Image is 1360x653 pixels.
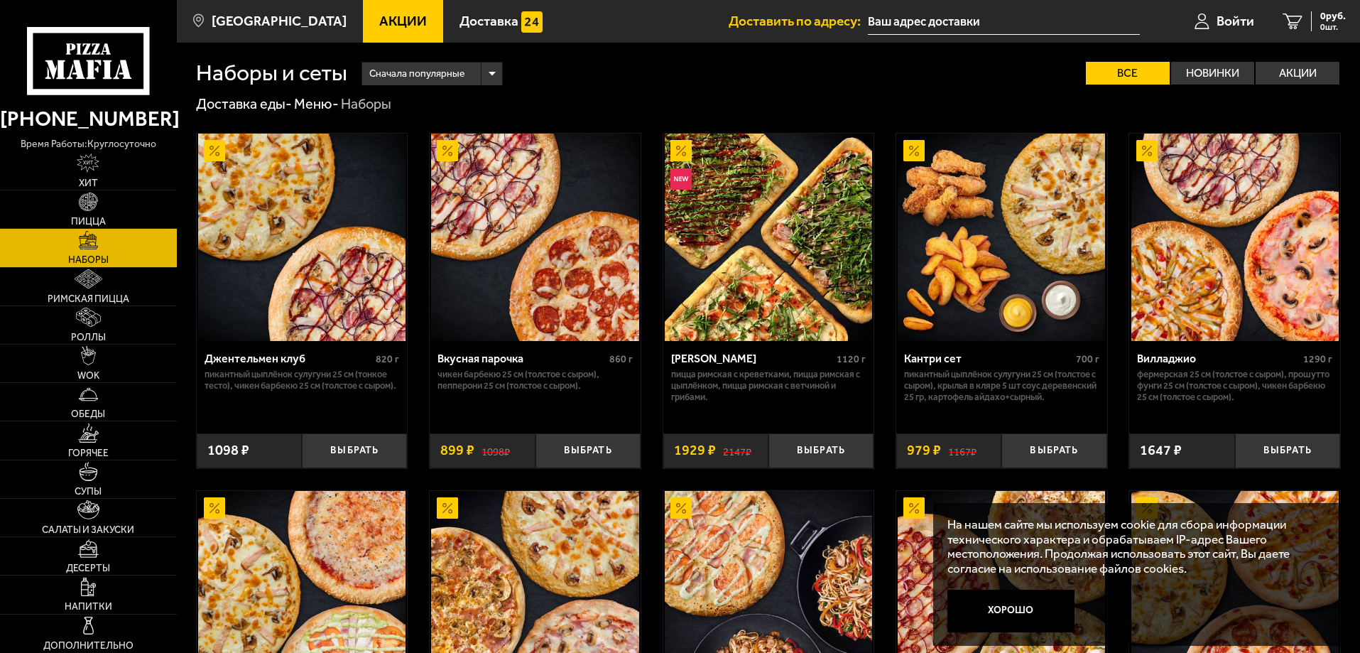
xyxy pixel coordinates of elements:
img: Кантри сет [898,134,1105,341]
button: Хорошо [947,590,1075,632]
p: Пикантный цыплёнок сулугуни 25 см (тонкое тесто), Чикен Барбекю 25 см (толстое с сыром). [205,369,400,392]
span: WOK [77,371,99,381]
img: Акционный [1136,497,1158,519]
a: Доставка еды- [196,95,292,112]
img: 15daf4d41897b9f0e9f617042186c801.svg [521,11,543,33]
div: Джентельмен клуб [205,352,373,365]
button: Выбрать [1235,433,1340,468]
span: 0 шт. [1320,23,1346,31]
img: Акционный [670,140,692,161]
a: АкционныйКантри сет [896,134,1107,341]
p: Чикен Барбекю 25 см (толстое с сыром), Пепперони 25 см (толстое с сыром). [437,369,633,392]
img: Акционный [903,140,925,161]
span: Дополнительно [43,641,134,651]
span: Доставить по адресу: [729,14,868,28]
span: Супы [75,487,102,497]
img: Вилладжио [1131,134,1339,341]
span: Десерты [66,563,110,573]
span: Напитки [65,602,112,612]
s: 1098 ₽ [482,443,510,458]
p: На нашем сайте мы используем cookie для сбора информации технического характера и обрабатываем IP... [947,517,1319,576]
span: Акции [379,14,427,28]
label: Акции [1256,62,1339,85]
img: Мама Миа [665,134,872,341]
span: 700 г [1076,353,1099,365]
img: Акционный [437,140,458,161]
s: 1167 ₽ [948,443,977,458]
a: АкционныйВилладжио [1129,134,1340,341]
p: Пикантный цыплёнок сулугуни 25 см (толстое с сыром), крылья в кляре 5 шт соус деревенский 25 гр, ... [904,369,1099,403]
span: 0 руб. [1320,11,1346,21]
p: Фермерская 25 см (толстое с сыром), Прошутто Фунги 25 см (толстое с сыром), Чикен Барбекю 25 см (... [1137,369,1332,403]
img: Акционный [437,497,458,519]
span: Горячее [68,448,109,458]
span: 1120 г [837,353,866,365]
div: Наборы [341,95,391,114]
span: Войти [1217,14,1254,28]
img: Акционный [204,497,225,519]
span: Роллы [71,333,106,342]
a: АкционныйДжентельмен клуб [197,134,408,341]
span: Доставка [459,14,518,28]
span: Хит [79,178,98,188]
s: 2147 ₽ [723,443,751,458]
span: 820 г [376,353,399,365]
span: Наборы [68,255,109,265]
span: 1929 ₽ [674,443,716,458]
button: Выбрать [1001,433,1106,468]
span: Обеды [71,409,105,419]
span: 860 г [609,353,633,365]
p: Пицца Римская с креветками, Пицца Римская с цыплёнком, Пицца Римская с ветчиной и грибами. [671,369,866,403]
span: 1290 г [1303,353,1332,365]
img: Акционный [903,497,925,519]
span: [GEOGRAPHIC_DATA] [212,14,347,28]
h1: Наборы и сеты [196,62,347,85]
img: Вкусная парочка [431,134,638,341]
img: Акционный [1136,140,1158,161]
label: Новинки [1171,62,1255,85]
a: АкционныйВкусная парочка [430,134,641,341]
div: Вкусная парочка [437,352,606,365]
img: Акционный [670,497,692,519]
span: 1647 ₽ [1140,443,1182,458]
input: Ваш адрес доставки [868,9,1140,35]
div: Кантри сет [904,352,1072,365]
span: 899 ₽ [440,443,474,458]
button: Выбрать [535,433,641,468]
a: АкционныйНовинкаМама Миа [663,134,874,341]
img: Акционный [204,140,225,161]
img: Джентельмен клуб [198,134,406,341]
div: Вилладжио [1137,352,1300,365]
span: 1098 ₽ [207,443,249,458]
span: Салаты и закуски [42,525,134,535]
div: [PERSON_NAME] [671,352,834,365]
span: Пицца [71,217,106,227]
button: Выбрать [768,433,874,468]
span: 979 ₽ [907,443,941,458]
span: Римская пицца [48,294,129,304]
a: Меню- [294,95,339,112]
img: Новинка [670,168,692,190]
button: Выбрать [302,433,407,468]
span: Сначала популярные [369,60,464,87]
label: Все [1086,62,1170,85]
